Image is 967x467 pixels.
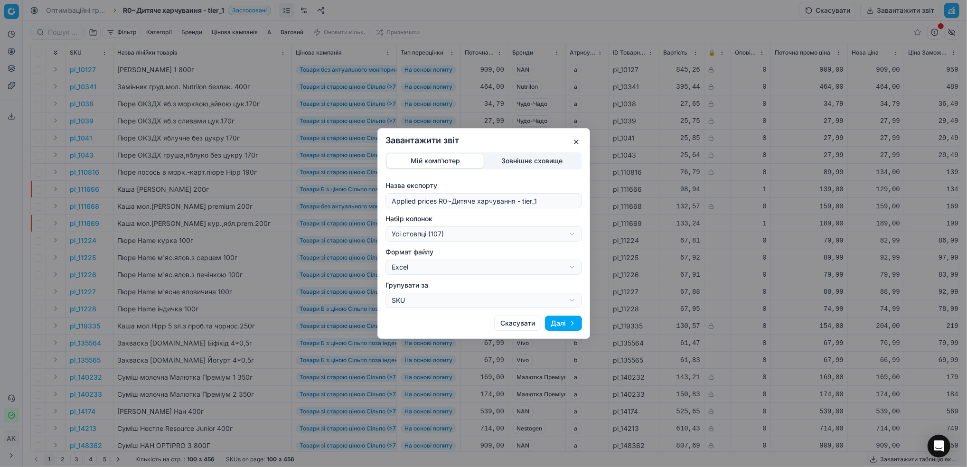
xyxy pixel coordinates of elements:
h2: Завантажити звіт [385,136,582,145]
label: Формат файлу [385,247,582,257]
button: Скасувати [494,316,541,331]
button: Зовнішнє сховище [484,154,581,168]
label: Назва експорту [385,181,582,190]
label: Набір колонок [385,214,582,224]
button: Далі [545,316,582,331]
label: Групувати за [385,280,582,290]
button: Мій комп'ютер [387,154,484,168]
